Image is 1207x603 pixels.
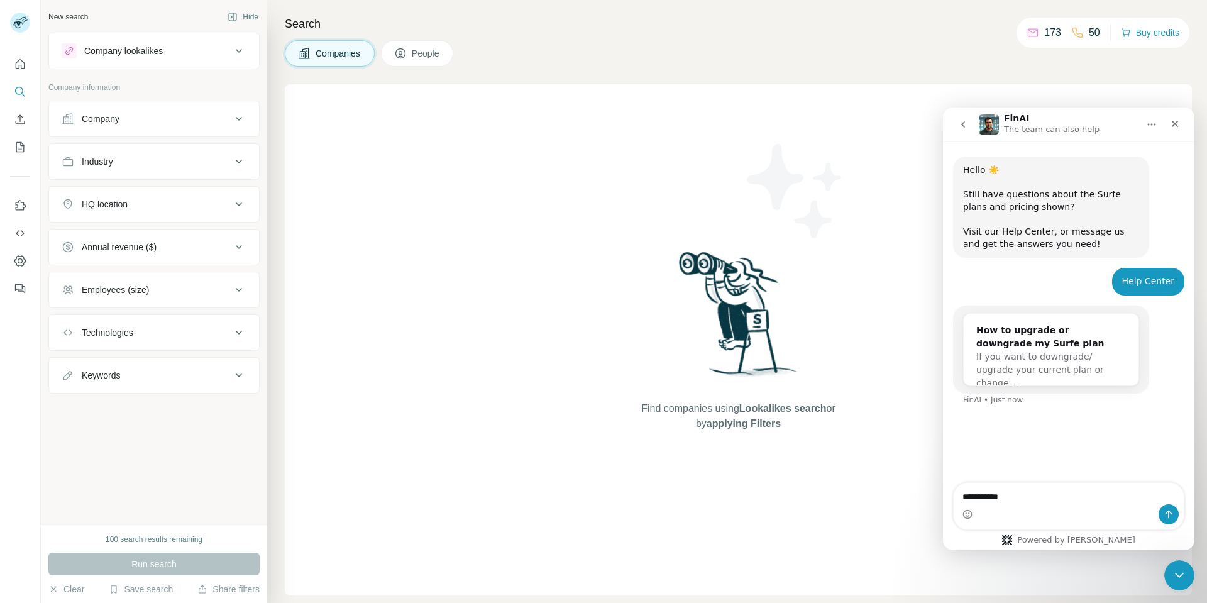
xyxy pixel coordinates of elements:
[10,108,30,131] button: Enrich CSV
[82,155,113,168] div: Industry
[673,248,804,389] img: Surfe Illustration - Woman searching with binoculars
[1044,25,1061,40] p: 173
[10,250,30,272] button: Dashboard
[82,326,133,339] div: Technologies
[49,104,259,134] button: Company
[637,401,839,431] span: Find companies using or by
[84,45,163,57] div: Company lookalikes
[106,534,202,545] div: 100 search results remaining
[109,583,173,595] button: Save search
[316,47,361,60] span: Companies
[48,583,84,595] button: Clear
[82,113,119,125] div: Company
[48,11,88,23] div: New search
[82,369,120,382] div: Keywords
[10,277,30,300] button: Feedback
[739,403,827,414] span: Lookalikes search
[49,232,259,262] button: Annual revenue ($)
[10,80,30,103] button: Search
[82,241,157,253] div: Annual revenue ($)
[1164,560,1194,590] iframe: Intercom live chat
[49,36,259,66] button: Company lookalikes
[10,13,30,33] img: Avatar
[49,360,259,390] button: Keywords
[219,8,267,26] button: Hide
[412,47,441,60] span: People
[739,135,852,248] img: Surfe Illustration - Stars
[10,194,30,217] button: Use Surfe on LinkedIn
[82,198,128,211] div: HQ location
[82,284,149,296] div: Employees (size)
[49,147,259,177] button: Industry
[49,189,259,219] button: HQ location
[285,15,1192,33] h4: Search
[943,108,1194,550] iframe: To enrich screen reader interactions, please activate Accessibility in Grammarly extension settings
[197,583,260,595] button: Share filters
[49,318,259,348] button: Technologies
[49,275,259,305] button: Employees (size)
[48,82,260,93] p: Company information
[1089,25,1100,40] p: 50
[10,136,30,158] button: My lists
[10,222,30,245] button: Use Surfe API
[10,53,30,75] button: Quick start
[707,418,781,429] span: applying Filters
[1121,24,1179,41] button: Buy credits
